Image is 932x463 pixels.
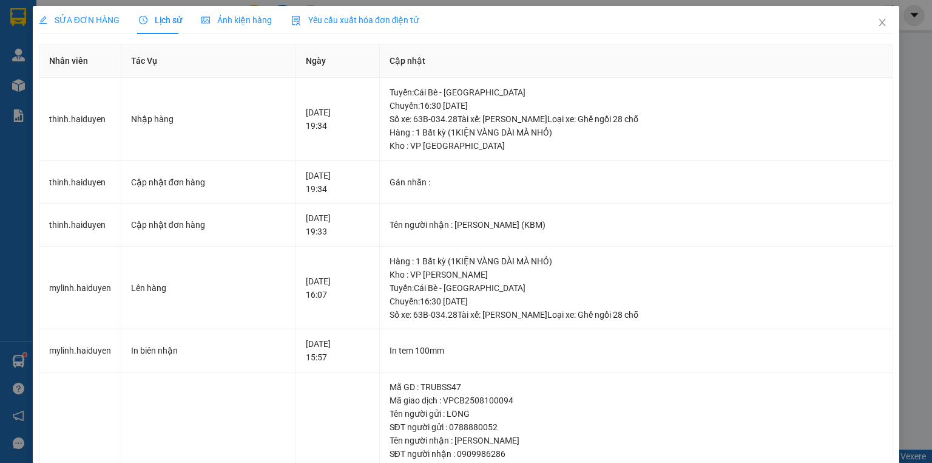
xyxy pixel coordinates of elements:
[179,87,195,104] span: SL
[121,44,296,78] th: Tác Vụ
[201,15,272,25] span: Ảnh kiện hàng
[291,16,301,26] img: icon
[140,67,169,80] span: Chưa :
[390,394,883,407] div: Mã giao dịch : VPCB2508100094
[306,337,370,364] div: [DATE] 15:57
[390,407,883,420] div: Tên người gửi : LONG
[390,281,883,321] div: Tuyến : Cái Bè - [GEOGRAPHIC_DATA] Chuyến: 16:30 [DATE] Số xe: 63B-034.28 Tài xế: [PERSON_NAME] L...
[390,126,883,139] div: Hàng : 1 Bất kỳ (1KIỆN VÀNG DÀI MÀ NHỎ)
[390,139,883,153] div: Kho : VP [GEOGRAPHIC_DATA]
[10,12,29,24] span: Gửi:
[390,380,883,394] div: Mã GD : TRUBSS47
[39,15,120,25] span: SỬA ĐƠN HÀNG
[142,25,240,39] div: DIỄM
[39,204,121,247] td: thinh.haiduyen
[296,44,380,78] th: Ngày
[10,10,133,39] div: VP [GEOGRAPHIC_DATA]
[291,15,419,25] span: Yêu cầu xuất hóa đơn điện tử
[139,15,182,25] span: Lịch sử
[306,275,370,301] div: [DATE] 16:07
[390,434,883,447] div: Tên người nhận : [PERSON_NAME]
[39,329,121,372] td: mylinh.haiduyen
[390,420,883,434] div: SĐT người gửi : 0788880052
[142,39,240,57] div: 0918974078
[39,247,121,330] td: mylinh.haiduyen
[39,44,121,78] th: Nhân viên
[306,211,370,238] div: [DATE] 19:33
[390,268,883,281] div: Kho : VP [PERSON_NAME]
[877,18,887,27] span: close
[131,218,286,231] div: Cập nhật đơn hàng
[39,78,121,161] td: thinh.haiduyen
[39,161,121,204] td: thinh.haiduyen
[390,344,883,357] div: In tem 100mm
[140,64,241,81] div: 20.000
[390,218,883,231] div: Tên người nhận : [PERSON_NAME] (KBM)
[390,255,883,268] div: Hàng : 1 Bất kỳ (1KIỆN VÀNG DÀI MÀ NHỎ)
[142,10,240,25] div: VP Cai Lậy
[131,344,286,357] div: In biên nhận
[131,281,286,295] div: Lên hàng
[390,86,883,126] div: Tuyến : Cái Bè - [GEOGRAPHIC_DATA] Chuyến: 16:30 [DATE] Số xe: 63B-034.28 Tài xế: [PERSON_NAME] L...
[865,6,899,40] button: Close
[131,112,286,126] div: Nhập hàng
[139,16,147,24] span: clock-circle
[201,16,210,24] span: picture
[39,16,47,24] span: edit
[306,106,370,132] div: [DATE] 19:34
[306,169,370,196] div: [DATE] 19:34
[131,176,286,189] div: Cập nhật đơn hàng
[380,44,894,78] th: Cập nhật
[142,12,171,24] span: Nhận:
[390,447,883,461] div: SĐT người nhận : 0909986286
[10,88,240,103] div: Tên hàng: 1 KIỆN ĐEN KV ( : 1 )
[390,176,883,189] div: Gán nhãn :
